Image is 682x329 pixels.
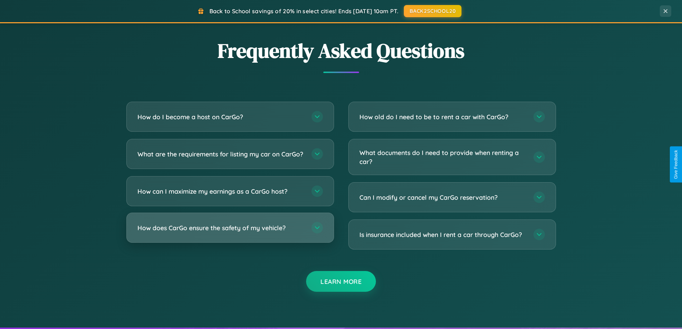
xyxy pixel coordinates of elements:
[359,193,526,202] h3: Can I modify or cancel my CarGo reservation?
[137,112,304,121] h3: How do I become a host on CarGo?
[137,150,304,159] h3: What are the requirements for listing my car on CarGo?
[209,8,398,15] span: Back to School savings of 20% in select cities! Ends [DATE] 10am PT.
[673,150,678,179] div: Give Feedback
[137,187,304,196] h3: How can I maximize my earnings as a CarGo host?
[404,5,461,17] button: BACK2SCHOOL20
[306,271,376,292] button: Learn More
[359,112,526,121] h3: How old do I need to be to rent a car with CarGo?
[359,230,526,239] h3: Is insurance included when I rent a car through CarGo?
[359,148,526,166] h3: What documents do I need to provide when renting a car?
[126,37,556,64] h2: Frequently Asked Questions
[137,223,304,232] h3: How does CarGo ensure the safety of my vehicle?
